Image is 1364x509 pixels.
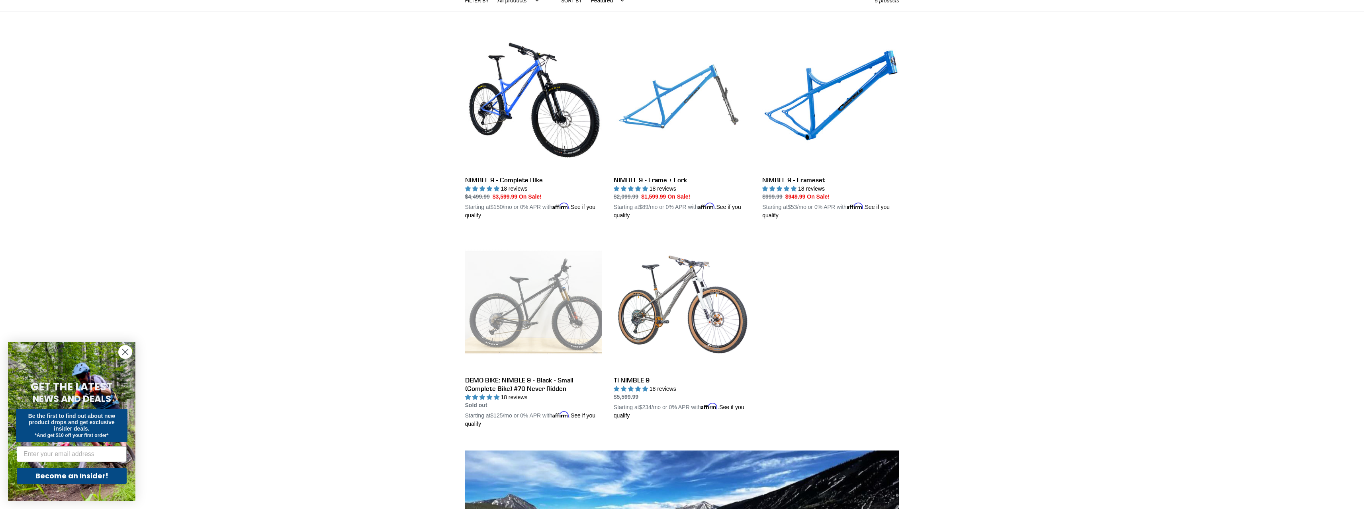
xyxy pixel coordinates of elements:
button: Close dialog [118,345,132,359]
button: Become an Insider! [17,468,127,484]
span: Be the first to find out about new product drops and get exclusive insider deals. [28,413,115,432]
span: NEWS AND DEALS [33,392,111,405]
input: Enter your email address [17,446,127,462]
span: GET THE LATEST [31,380,113,394]
span: *And get $10 off your first order* [35,433,108,438]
